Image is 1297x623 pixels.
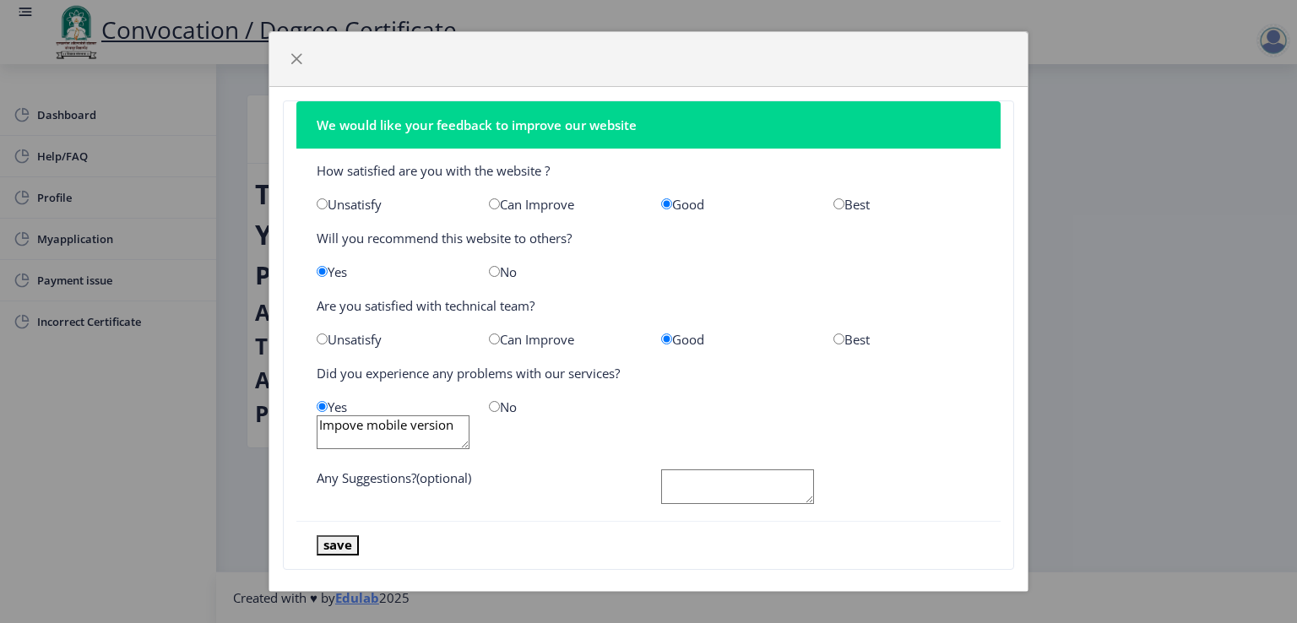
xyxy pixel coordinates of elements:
[821,196,993,213] div: Best
[476,331,648,348] div: Can Improve
[317,535,359,555] button: save
[821,331,993,348] div: Best
[648,196,821,213] div: Good
[476,398,648,415] div: No
[304,297,993,314] div: Are you satisfied with technical team?
[304,196,476,213] div: Unsatisfy
[304,365,993,382] div: Did you experience any problems with our services?
[296,101,1001,149] nb-card-header: We would like your feedback to improve our website
[304,162,993,179] div: How satisfied are you with the website ?
[304,398,476,415] div: Yes
[648,331,821,348] div: Good
[304,230,993,246] div: Will you recommend this website to others?
[304,331,476,348] div: Unsatisfy
[304,263,476,280] div: Yes
[304,469,648,507] div: Any Suggestions?(optional)
[476,196,648,213] div: Can Improve
[476,263,648,280] div: No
